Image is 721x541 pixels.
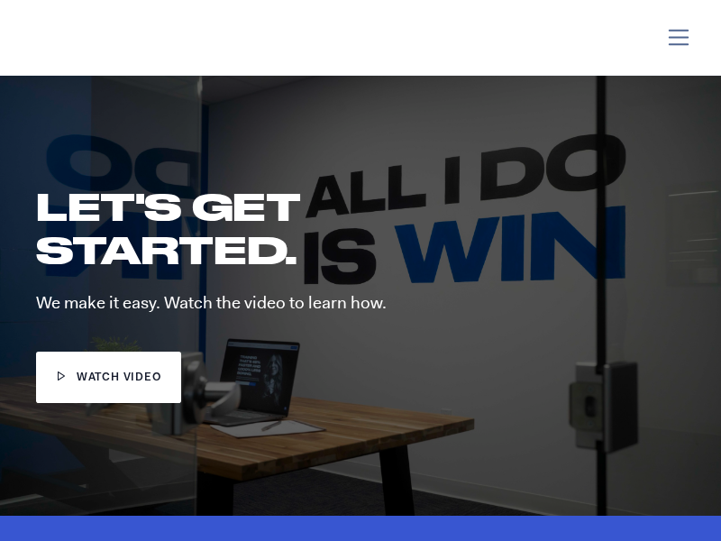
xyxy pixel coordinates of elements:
h1: LET'S GET STARTED. [36,185,478,271]
img: ... [18,20,147,54]
p: We make it easy. Watch the video to learn how. [36,294,505,311]
span: watch video [77,370,161,387]
button: Toggle navigation [654,20,704,55]
a: watch video [36,352,181,403]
